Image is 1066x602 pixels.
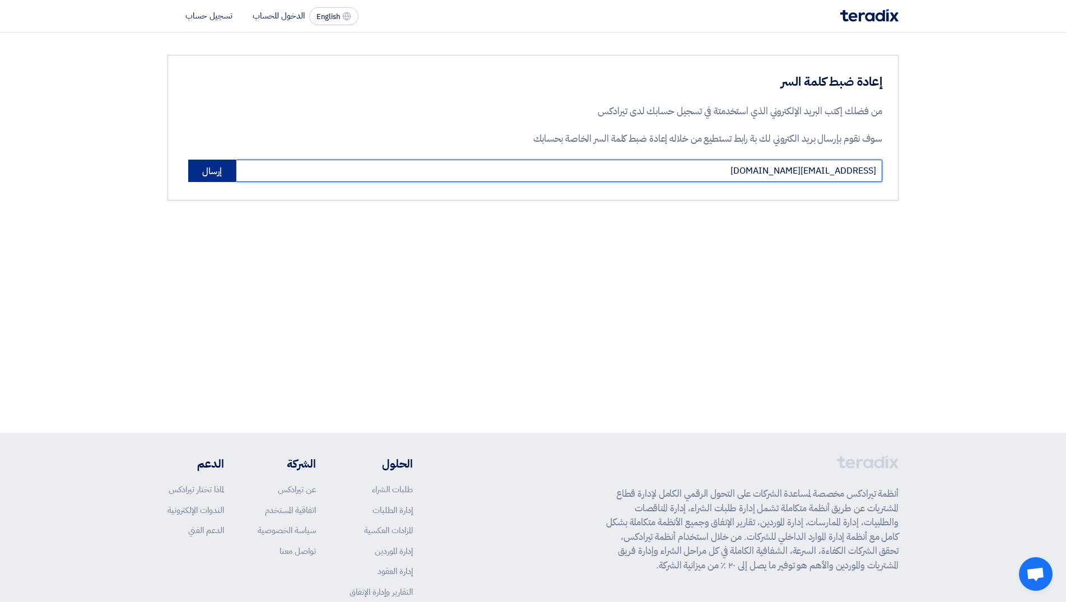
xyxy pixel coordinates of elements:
[258,524,316,536] a: سياسة الخصوصية
[375,545,413,557] a: إدارة الموردين
[188,524,224,536] a: الدعم الفني
[498,104,882,119] p: من فضلك إكتب البريد الإلكتروني الذي استخدمتة في تسجيل حسابك لدى تيرادكس
[350,455,413,472] li: الحلول
[840,9,899,22] img: Teradix logo
[498,73,882,91] h3: إعادة ضبط كلمة السر
[236,160,882,182] input: أدخل البريد الإلكتروني
[253,10,305,22] li: الدخول للحساب
[185,10,232,22] li: تسجيل حساب
[316,13,340,21] span: English
[378,565,413,577] a: إدارة العقود
[372,483,413,496] a: طلبات الشراء
[167,455,224,472] li: الدعم
[188,160,236,182] button: إرسال
[1019,557,1053,591] div: Open chat
[278,483,316,496] a: عن تيرادكس
[498,132,882,146] p: سوف نقوم بإرسال بريد الكتروني لك بة رابط تستطيع من خلاله إعادة ضبط كلمة السر الخاصة بحسابك
[169,483,224,496] a: لماذا تختار تيرادكس
[364,524,413,536] a: المزادات العكسية
[373,504,413,516] a: إدارة الطلبات
[606,487,899,572] p: أنظمة تيرادكس مخصصة لمساعدة الشركات على التحول الرقمي الكامل لإدارة قطاع المشتريات عن طريق أنظمة ...
[309,7,359,25] button: English
[258,455,316,472] li: الشركة
[350,586,413,598] a: التقارير وإدارة الإنفاق
[265,504,316,516] a: اتفاقية المستخدم
[280,545,316,557] a: تواصل معنا
[167,504,224,516] a: الندوات الإلكترونية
